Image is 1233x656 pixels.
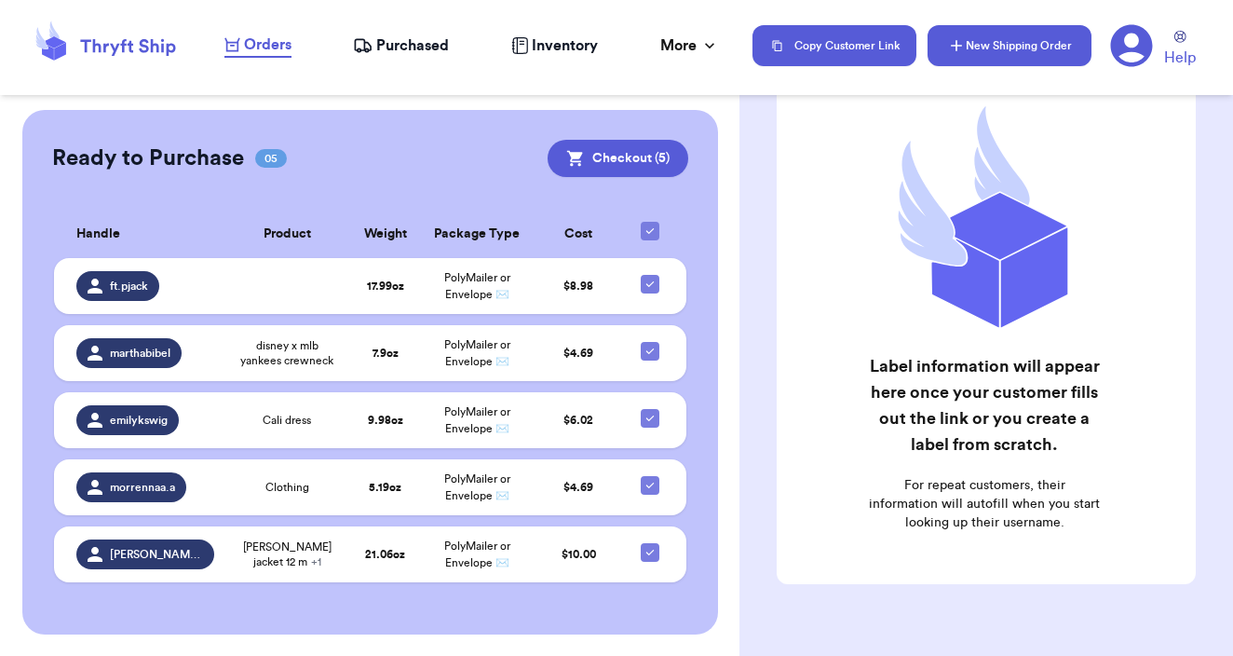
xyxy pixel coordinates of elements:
span: morrennaa.a [110,480,175,495]
strong: 21.06 oz [365,549,405,560]
p: For repeat customers, their information will autofill when you start looking up their username. [869,476,1100,532]
span: Handle [76,225,120,244]
button: New Shipping Order [928,25,1091,66]
strong: 17.99 oz [367,280,404,292]
button: Copy Customer Link [752,25,916,66]
span: PolyMailer or Envelope ✉️ [444,540,510,568]
span: Inventory [532,34,598,57]
span: Cali dress [263,413,311,428]
span: $ 4.69 [563,348,593,359]
strong: 7.9 oz [373,348,399,359]
span: PolyMailer or Envelope ✉️ [444,272,510,300]
a: Inventory [511,34,598,57]
a: Help [1164,31,1196,69]
th: Product [225,211,348,258]
span: Orders [244,34,291,56]
span: ft.pjack [110,279,148,294]
span: $ 10.00 [562,549,596,560]
a: Orders [224,34,291,58]
span: Clothing [265,480,309,495]
span: $ 6.02 [563,415,593,426]
span: $ 4.69 [563,482,593,493]
span: $ 8.98 [563,280,593,292]
span: Purchased [376,34,449,57]
a: Purchased [353,34,449,57]
span: emilykswig [110,413,168,428]
strong: 5.19 oz [369,482,401,493]
span: [PERSON_NAME] jacket 12 m [237,540,337,569]
span: PolyMailer or Envelope ✉️ [444,406,510,434]
span: PolyMailer or Envelope ✉️ [444,339,510,367]
span: marthabibel [110,346,170,361]
h2: Ready to Purchase [52,143,244,173]
button: Checkout (5) [548,140,688,177]
span: disney x mlb yankees crewneck [237,338,337,368]
span: 05 [255,149,287,168]
strong: 9.98 oz [368,415,403,426]
span: [PERSON_NAME].gk [110,547,204,562]
span: + 1 [311,556,321,567]
span: PolyMailer or Envelope ✉️ [444,473,510,501]
th: Cost [533,211,625,258]
th: Weight [348,211,422,258]
h2: Label information will appear here once your customer fills out the link or you create a label fr... [869,353,1100,458]
div: More [660,34,719,57]
span: Help [1164,47,1196,69]
th: Package Type [422,211,533,258]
